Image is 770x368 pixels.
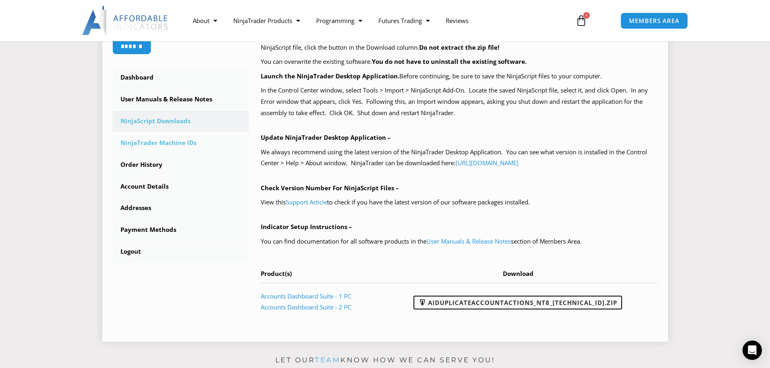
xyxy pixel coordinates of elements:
[112,111,249,132] a: NinjaScript Downloads
[112,67,249,262] nav: Account pages
[261,31,658,53] p: Your purchased products with available NinjaScript downloads are listed in the table below, at th...
[112,241,249,262] a: Logout
[185,11,225,30] a: About
[503,269,534,278] span: Download
[82,6,169,35] img: LogoAI | Affordable Indicators – NinjaTrader
[261,184,399,192] b: Check Version Number For NinjaScript Files –
[112,132,249,154] a: NinjaTrader Machine IDs
[261,72,399,80] b: Launch the NinjaTrader Desktop Application.
[426,237,511,245] a: User Manuals & Release Notes
[372,57,527,65] b: You do not have to uninstall the existing software.
[438,11,477,30] a: Reviews
[286,198,327,206] a: Support Article
[308,11,370,30] a: Programming
[261,71,658,82] p: Before continuing, be sure to save the NinjaScript files to your computer.
[261,292,351,300] a: Accounts Dashboard Suite - 1 PC
[112,89,249,110] a: User Manuals & Release Notes
[261,147,658,169] p: We always recommend using the latest version of the NinjaTrader Desktop Application. You can see ...
[413,296,622,309] a: AIDuplicateAccountActions_NT8_[TECHNICAL_ID].zip
[112,176,249,197] a: Account Details
[370,11,438,30] a: Futures Trading
[419,43,499,51] b: Do not extract the zip file!
[261,133,391,141] b: Update NinjaTrader Desktop Application –
[112,219,249,240] a: Payment Methods
[102,354,668,367] p: Let our know how we can serve you!
[620,13,688,29] a: MEMBERS AREA
[315,356,340,364] a: team
[112,67,249,88] a: Dashboard
[261,56,658,67] p: You can overwrite the existing software.
[185,11,566,30] nav: Menu
[112,198,249,219] a: Addresses
[112,154,249,175] a: Order History
[261,269,292,278] span: Product(s)
[629,18,679,24] span: MEMBERS AREA
[456,159,519,167] a: [URL][DOMAIN_NAME]
[261,223,352,231] b: Indicator Setup Instructions –
[563,9,599,32] a: 0
[261,303,351,311] a: Accounts Dashboard Suite - 2 PC
[743,341,762,360] div: Open Intercom Messenger
[583,12,590,19] span: 0
[225,11,308,30] a: NinjaTrader Products
[261,197,658,208] p: View this to check if you have the latest version of our software packages installed.
[261,85,658,119] p: In the Control Center window, select Tools > Import > NinjaScript Add-On. Locate the saved NinjaS...
[261,236,658,247] p: You can find documentation for all software products in the section of Members Area.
